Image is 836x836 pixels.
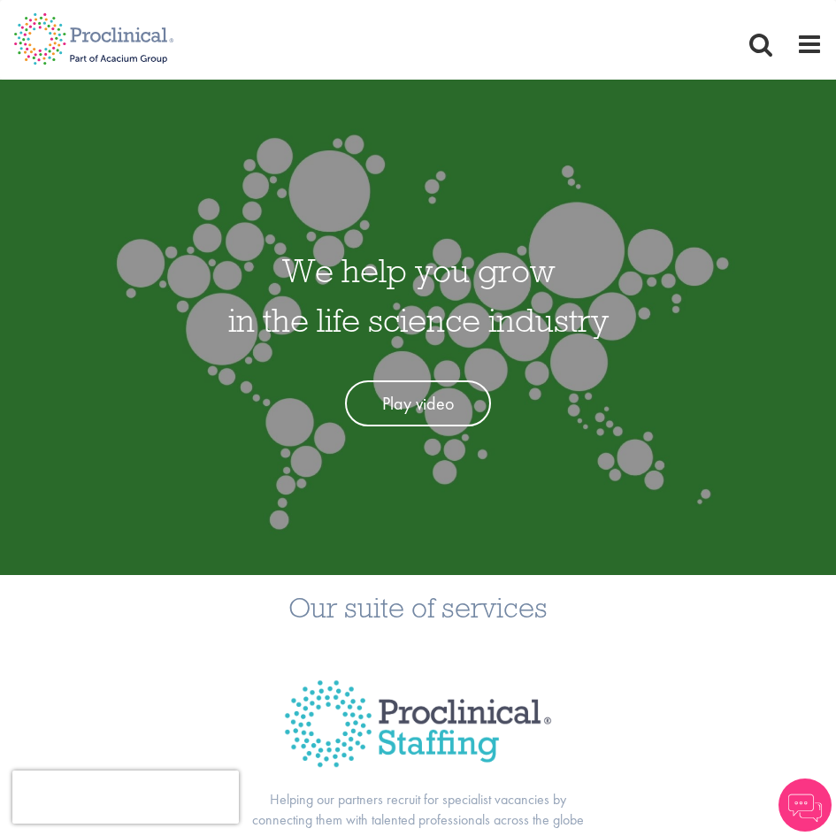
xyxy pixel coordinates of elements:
h3: Our suite of services [13,593,823,622]
a: Play video [345,380,491,427]
h1: We help you grow in the life science industry [228,246,609,345]
img: Chatbot [778,778,832,832]
iframe: reCAPTCHA [12,771,239,824]
p: Helping our partners recruit for specialist vacancies by connecting them with talented profession... [242,790,595,831]
img: Proclinical Title [262,657,574,790]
